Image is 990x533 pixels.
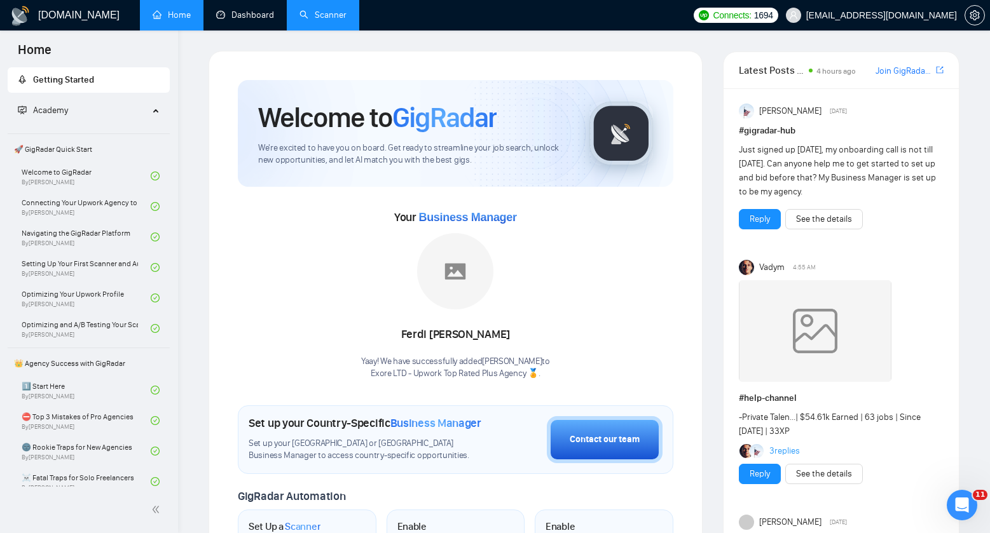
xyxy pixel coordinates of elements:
[796,467,852,481] a: See the details
[22,192,151,220] a: Connecting Your Upwork Agency to GigRadarBy[PERSON_NAME]
[793,262,816,273] span: 4:55 AM
[739,124,944,138] h1: # gigradar-hub
[22,284,151,312] a: Optimizing Your Upwork ProfileBy[PERSON_NAME]
[151,293,160,302] span: check-circle
[699,10,709,20] img: upwork-logo.png
[739,391,944,405] h1: # help-channel
[739,144,936,197] span: Just signed up [DATE], my onboarding call is not till [DATE]. Can anyone help me to get started t...
[713,8,751,22] span: Connects:
[22,437,151,465] a: 🌚 Rookie Traps for New AgenciesBy[PERSON_NAME]
[9,351,168,376] span: 👑 Agency Success with GigRadar
[361,368,550,380] p: Exore LTD - Upwork Top Rated Plus Agency 🏅 .
[238,489,345,503] span: GigRadar Automation
[299,10,347,20] a: searchScanner
[965,10,984,20] span: setting
[759,515,822,529] span: [PERSON_NAME]
[22,376,151,404] a: 1️⃣ Start HereBy[PERSON_NAME]
[876,64,933,78] a: Join GigRadar Slack Community
[973,490,987,500] span: 11
[151,172,160,180] span: check-circle
[759,104,822,118] span: [PERSON_NAME]
[750,467,770,481] a: Reply
[742,412,795,422] a: Private Talen...
[418,211,516,224] span: Business Manager
[392,100,497,135] span: GigRadar
[830,105,847,117] span: [DATE]
[739,464,781,484] button: Reply
[285,520,320,533] span: Scanner
[947,490,977,520] iframe: Intercom live chat
[570,433,640,447] div: Contact our team
[151,477,160,486] span: check-circle
[22,468,151,496] a: ☠️ Fatal Traps for Solo FreelancersBy[PERSON_NAME]
[151,416,160,425] span: check-circle
[796,212,852,226] a: See the details
[22,253,151,281] a: Setting Up Your First Scanner and Auto-BidderBy[PERSON_NAME]
[785,464,863,484] button: See the details
[739,209,781,229] button: Reply
[8,67,170,93] li: Getting Started
[22,407,151,435] a: ⛔ Top 3 Mistakes of Pro AgenciesBy[PERSON_NAME]
[18,105,68,116] span: Academy
[750,212,770,226] a: Reply
[830,516,847,528] span: [DATE]
[739,62,805,78] span: Latest Posts from the GigRadar Community
[936,64,944,76] a: export
[22,314,151,342] a: Optimizing and A/B Testing Your Scanner for Better ResultsBy[PERSON_NAME]
[789,11,798,20] span: user
[754,8,773,22] span: 1694
[151,447,160,455] span: check-circle
[589,102,653,165] img: gigradar-logo.png
[151,386,160,395] span: check-circle
[816,67,856,76] span: 4 hours ago
[739,280,891,382] img: weqQh+iSagEgQAAAABJRU5ErkJggg==
[151,202,160,211] span: check-circle
[739,412,921,436] span: - | $54.61k Earned | 63 jobs | Since [DATE] | 33XP
[18,75,27,84] span: rocket
[33,74,94,85] span: Getting Started
[258,100,497,135] h1: Welcome to
[151,503,164,516] span: double-left
[361,356,550,380] div: Yaay! We have successfully added [PERSON_NAME] to
[33,105,68,116] span: Academy
[153,10,191,20] a: homeHome
[390,416,481,430] span: Business Manager
[965,10,985,20] a: setting
[258,142,569,166] span: We're excited to have you on board. Get ready to streamline your job search, unlock new opportuni...
[547,416,663,463] button: Contact our team
[249,438,483,462] span: Set up your [GEOGRAPHIC_DATA] or [GEOGRAPHIC_DATA] Business Manager to access country-specific op...
[750,444,764,458] img: Anisuzzaman Khan
[151,263,160,272] span: check-circle
[361,324,550,346] div: Ferdi [PERSON_NAME]
[769,445,800,457] a: 3replies
[18,105,27,114] span: fund-projection-screen
[249,520,320,533] h1: Set Up a
[22,162,151,190] a: Welcome to GigRadarBy[PERSON_NAME]
[417,233,493,309] img: placeholder.png
[739,260,754,275] img: Vadym
[785,209,863,229] button: See the details
[739,104,754,119] img: Anisuzzaman Khan
[965,5,985,25] button: setting
[249,416,481,430] h1: Set up your Country-Specific
[936,65,944,75] span: export
[10,6,31,26] img: logo
[216,10,274,20] a: dashboardDashboard
[394,210,517,224] span: Your
[759,260,785,274] span: Vadym
[9,137,168,162] span: 🚀 GigRadar Quick Start
[22,223,151,251] a: Navigating the GigRadar PlatformBy[PERSON_NAME]
[8,41,62,67] span: Home
[151,233,160,241] span: check-circle
[151,324,160,333] span: check-circle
